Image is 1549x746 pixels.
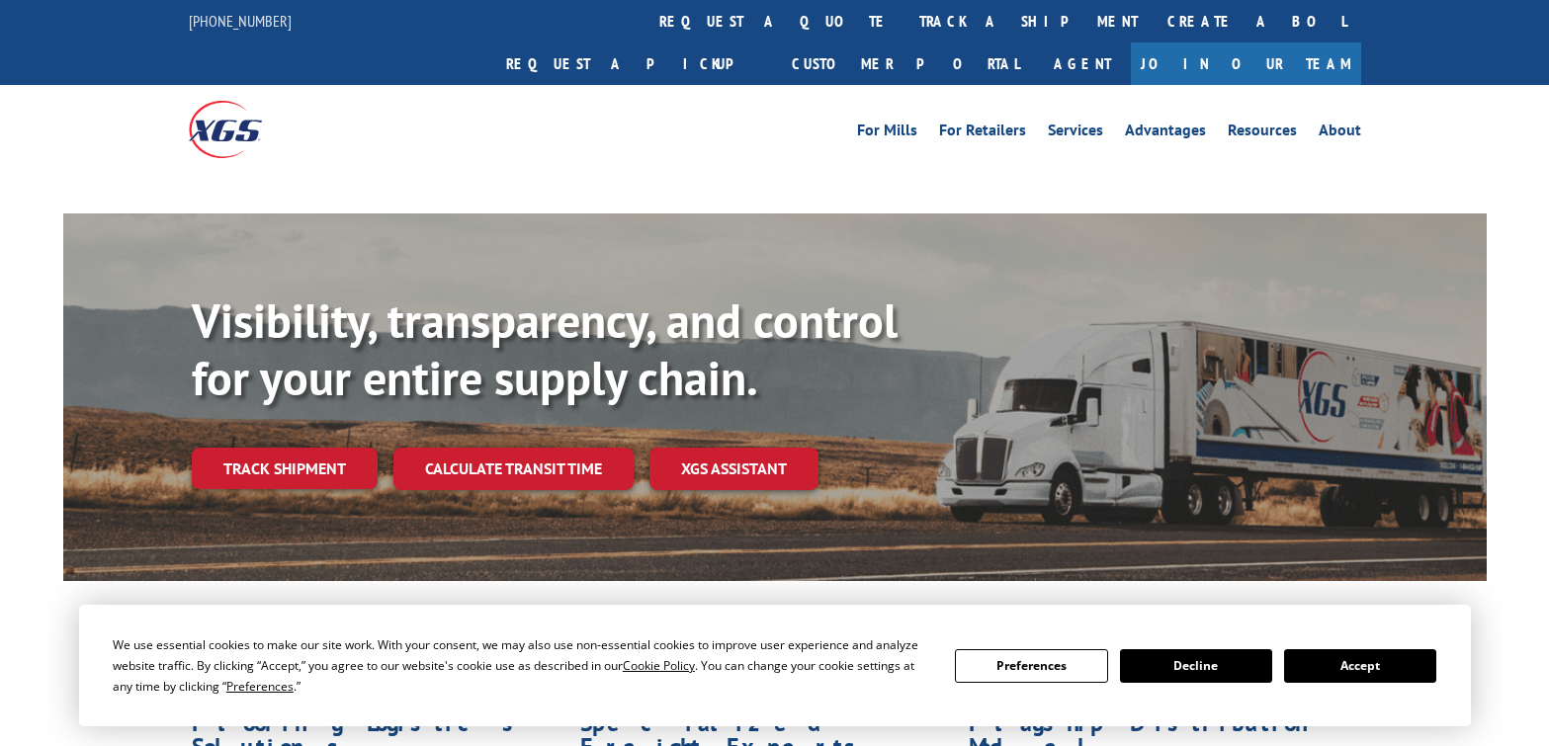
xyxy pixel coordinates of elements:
a: Track shipment [192,448,378,489]
a: Resources [1228,123,1297,144]
button: Decline [1120,649,1272,683]
span: Cookie Policy [623,657,695,674]
a: Join Our Team [1131,42,1361,85]
span: Preferences [226,678,294,695]
a: About [1319,123,1361,144]
a: Request a pickup [491,42,777,85]
div: We use essential cookies to make our site work. With your consent, we may also use non-essential ... [113,634,931,697]
a: Agent [1034,42,1131,85]
a: XGS ASSISTANT [649,448,818,490]
button: Accept [1284,649,1436,683]
a: Customer Portal [777,42,1034,85]
a: For Retailers [939,123,1026,144]
a: Advantages [1125,123,1206,144]
a: Services [1048,123,1103,144]
a: Calculate transit time [393,448,634,490]
button: Preferences [955,649,1107,683]
a: [PHONE_NUMBER] [189,11,292,31]
a: For Mills [857,123,917,144]
div: Cookie Consent Prompt [79,605,1471,726]
b: Visibility, transparency, and control for your entire supply chain. [192,290,898,408]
